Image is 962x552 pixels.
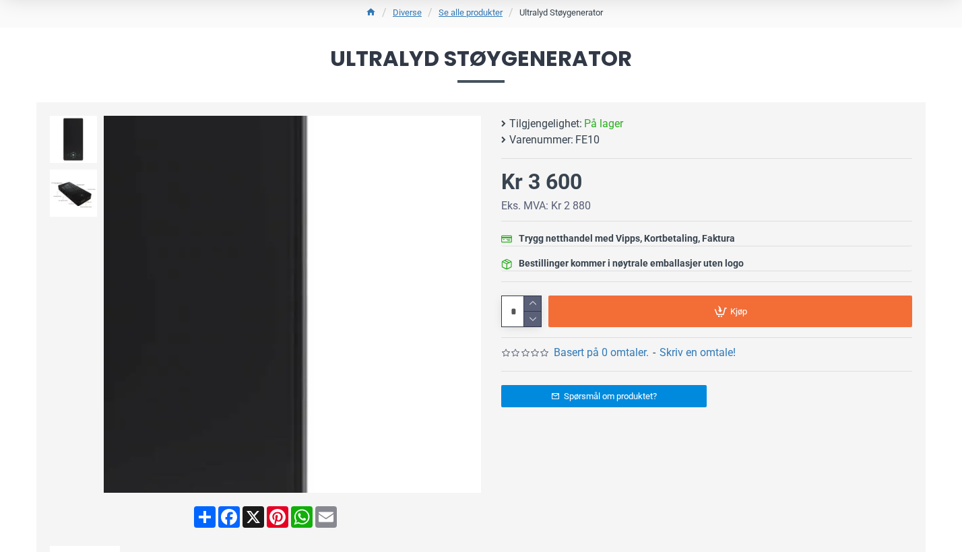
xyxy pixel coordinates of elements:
a: Share [193,506,217,528]
span: FE10 [575,132,600,148]
img: Støygenerator - SpyGadgets.no [50,170,97,217]
a: Spørsmål om produktet? [501,385,707,407]
a: Se alle produkter [439,6,503,20]
a: Pinterest [265,506,290,528]
a: Basert på 0 omtaler. [554,345,649,361]
span: Go to slide 1 [284,481,290,486]
div: Kr 3 600 [501,166,582,198]
a: X [241,506,265,528]
img: Støygenerator - SpyGadgets.no [50,116,97,163]
div: Trygg netthandel med Vipps, Kortbetaling, Faktura [519,232,735,246]
a: Email [314,506,338,528]
img: Støygenerator - SpyGadgets.no [104,116,481,493]
b: Varenummer: [509,132,573,148]
span: Ultralyd Støygenerator [36,48,926,82]
span: Go to slide 2 [295,481,300,486]
div: Next slide [457,293,481,316]
a: Diverse [393,6,422,20]
a: Facebook [217,506,241,528]
span: På lager [584,116,623,132]
b: - [653,346,655,359]
a: Skriv en omtale! [660,345,736,361]
div: Previous slide [104,293,127,316]
div: Bestillinger kommer i nøytrale emballasjer uten logo [519,256,744,271]
a: WhatsApp [290,506,314,528]
b: Tilgjengelighet: [509,116,582,132]
span: Kjøp [730,307,747,316]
